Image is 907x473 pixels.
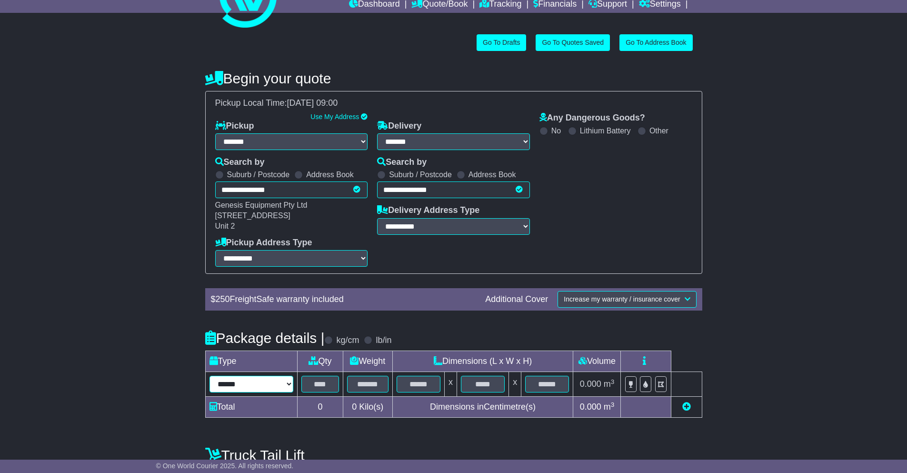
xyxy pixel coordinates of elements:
[649,126,668,135] label: Other
[468,170,516,179] label: Address Book
[477,34,526,51] a: Go To Drafts
[297,397,343,418] td: 0
[215,121,254,131] label: Pickup
[536,34,610,51] a: Go To Quotes Saved
[227,170,290,179] label: Suburb / Postcode
[336,335,359,346] label: kg/cm
[580,379,601,389] span: 0.000
[297,351,343,372] td: Qty
[215,201,308,209] span: Genesis Equipment Pty Ltd
[156,462,294,470] span: © One World Courier 2025. All rights reserved.
[444,372,457,397] td: x
[376,335,391,346] label: lb/in
[210,98,697,109] div: Pickup Local Time:
[377,121,421,131] label: Delivery
[205,447,702,463] h4: Truck Tail Lift
[389,170,452,179] label: Suburb / Postcode
[215,222,235,230] span: Unit 2
[215,157,265,168] label: Search by
[509,372,521,397] td: x
[580,126,631,135] label: Lithium Battery
[480,294,553,305] div: Additional Cover
[573,351,621,372] td: Volume
[619,34,692,51] a: Go To Address Book
[604,402,615,412] span: m
[604,379,615,389] span: m
[205,351,297,372] td: Type
[564,295,680,303] span: Increase my warranty / insurance cover
[682,402,691,412] a: Add new item
[206,294,481,305] div: $ FreightSafe warranty included
[611,378,615,385] sup: 3
[551,126,561,135] label: No
[310,113,359,121] a: Use My Address
[392,351,573,372] td: Dimensions (L x W x H)
[377,157,427,168] label: Search by
[539,113,645,123] label: Any Dangerous Goods?
[377,205,479,216] label: Delivery Address Type
[343,397,392,418] td: Kilo(s)
[205,330,325,346] h4: Package details |
[215,211,290,220] span: [STREET_ADDRESS]
[580,402,601,412] span: 0.000
[287,98,338,108] span: [DATE] 09:00
[205,397,297,418] td: Total
[306,170,354,179] label: Address Book
[215,238,312,248] label: Pickup Address Type
[343,351,392,372] td: Weight
[392,397,573,418] td: Dimensions in Centimetre(s)
[352,402,357,412] span: 0
[216,294,230,304] span: 250
[611,401,615,408] sup: 3
[205,70,702,86] h4: Begin your quote
[558,291,696,308] button: Increase my warranty / insurance cover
